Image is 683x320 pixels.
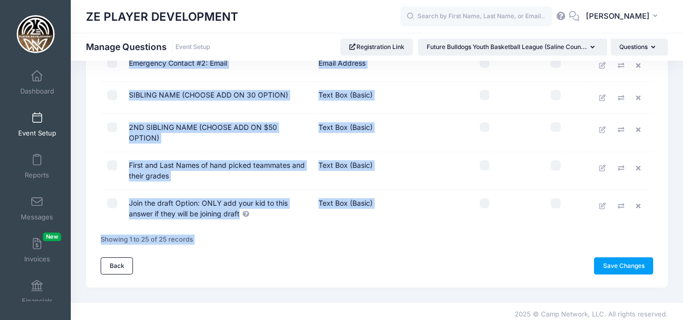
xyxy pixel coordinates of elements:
td: Join the draft Option: ONLY add your kid to this answer if they will be joining draft [124,190,313,227]
a: Back [101,257,133,275]
span: Invoices [24,255,50,263]
a: Reports [13,149,61,184]
span: New [43,233,61,241]
span: 2025 © Camp Network, LLC. All rights reserved. [515,310,668,318]
span: Future Bulldogs Youth Basketball League (Saline Coun... [427,43,587,51]
span: Dashboard [20,87,54,96]
button: Questions [611,38,668,56]
input: Search by First Name, Last Name, or Email... [400,7,552,27]
h1: Manage Questions [86,41,210,52]
td: Email Address [313,50,449,82]
span: [PERSON_NAME] [586,11,650,22]
span: Financials [22,297,53,305]
td: Text Box (Basic) [313,114,449,152]
a: Dashboard [13,65,61,100]
div: Showing 1 to 25 of 25 records [101,228,193,251]
td: SIBLING NAME (CHOOSE ADD ON 30 OPTION) [124,82,313,114]
td: Text Box (Basic) [313,190,449,227]
img: ZE PLAYER DEVELOPMENT [17,15,55,53]
span: Messages [21,213,53,221]
a: Financials [13,275,61,310]
button: Future Bulldogs Youth Basketball League (Saline Coun... [418,38,607,56]
a: Save Changes [594,257,653,275]
td: 2ND SIBLING NAME (CHOOSE ADD ON $50 OPTION) [124,114,313,152]
span: Event Setup [18,129,56,138]
td: Emergency Contact #2: Email [124,50,313,82]
td: Text Box (Basic) [313,82,449,114]
h1: ZE PLAYER DEVELOPMENT [86,5,238,28]
span: Reports [25,171,49,179]
a: InvoicesNew [13,233,61,268]
span: Do not fill out the hand picked names if you are joining the draft [242,209,250,218]
a: Event Setup [175,43,210,51]
button: [PERSON_NAME] [579,5,668,28]
td: First and Last Names of hand picked teammates and their grades [124,152,313,190]
td: Text Box (Basic) [313,152,449,190]
a: Messages [13,191,61,226]
a: Event Setup [13,107,61,142]
a: Registration Link [340,38,414,56]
